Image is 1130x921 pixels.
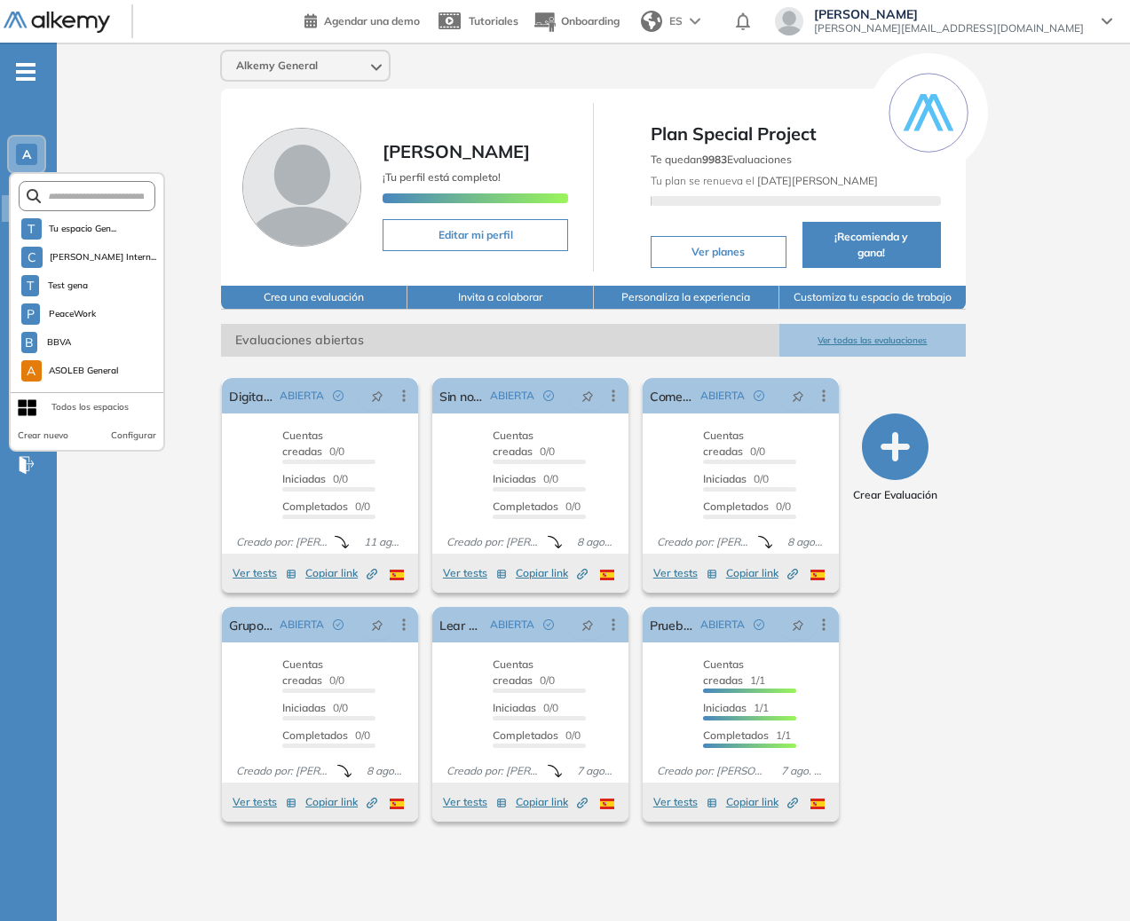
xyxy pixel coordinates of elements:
[358,382,397,410] button: pushpin
[371,389,383,403] span: pushpin
[490,617,534,633] span: ABIERTA
[726,791,798,813] button: Copiar link
[516,565,588,581] span: Copiar link
[305,565,377,581] span: Copiar link
[383,219,568,251] button: Editar mi perfil
[690,18,700,25] img: arrow
[493,728,558,742] span: Completados
[814,21,1084,35] span: [PERSON_NAME][EMAIL_ADDRESS][DOMAIN_NAME]
[594,286,780,310] button: Personaliza la experiencia
[493,472,558,485] span: 0/0
[383,170,501,184] span: ¡Tu perfil está completo!
[28,250,36,264] span: C
[493,728,581,742] span: 0/0
[814,7,1084,21] span: [PERSON_NAME]
[280,617,324,633] span: ABIERTA
[533,3,620,41] button: Onboarding
[493,657,533,687] span: Cuentas creadas
[282,701,326,714] span: Iniciadas
[703,728,769,742] span: Completados
[493,472,536,485] span: Iniciadas
[779,324,966,357] button: Ver todas las evaluaciones
[493,429,533,458] span: Cuentas creadas
[439,534,548,550] span: Creado por: [PERSON_NAME]
[774,763,832,779] span: 7 ago. 2025
[18,429,68,443] button: Crear nuevo
[282,728,348,742] span: Completados
[651,236,786,268] button: Ver planes
[27,364,36,378] span: A
[570,534,621,550] span: 8 ago. 2025
[561,14,620,28] span: Onboarding
[543,390,554,401] span: check-circle
[443,791,507,813] button: Ver tests
[703,429,744,458] span: Cuentas creadas
[853,413,937,503] button: Crear Evaluación
[702,153,727,166] b: 9983
[358,610,397,639] button: pushpin
[229,763,337,779] span: Creado por: [PERSON_NAME]
[703,657,744,687] span: Cuentas creadas
[304,9,420,30] a: Agendar una demo
[669,13,683,29] span: ES
[305,563,377,584] button: Copiar link
[653,563,717,584] button: Ver tests
[22,147,31,161] span: A
[651,153,792,166] span: Te quedan Evaluaciones
[282,657,323,687] span: Cuentas creadas
[49,222,117,236] span: Tu espacio Gen...
[280,388,324,404] span: ABIERTA
[810,715,1130,921] iframe: Chat Widget
[282,472,326,485] span: Iniciadas
[779,286,966,310] button: Customiza tu espacio de trabajo
[333,390,344,401] span: check-circle
[371,618,383,632] span: pushpin
[282,657,344,687] span: 0/0
[111,429,156,443] button: Configurar
[792,618,804,632] span: pushpin
[600,570,614,580] img: ESP
[490,388,534,404] span: ABIERTA
[493,500,581,513] span: 0/0
[726,563,798,584] button: Copiar link
[47,307,97,321] span: PeaceWork
[516,563,588,584] button: Copiar link
[51,400,129,414] div: Todos los espacios
[469,14,518,28] span: Tutoriales
[600,799,614,809] img: ESP
[305,791,377,813] button: Copiar link
[792,389,804,403] span: pushpin
[778,382,818,410] button: pushpin
[282,701,348,714] span: 0/0
[726,794,798,810] span: Copiar link
[439,607,483,642] a: Lear Corporation
[703,500,791,513] span: 0/0
[802,222,941,268] button: ¡Recomienda y gana!
[493,657,555,687] span: 0/0
[4,12,110,34] img: Logo
[44,335,74,350] span: BBVA
[493,701,558,714] span: 0/0
[853,487,937,503] span: Crear Evaluación
[229,378,273,413] a: Digitador
[25,335,34,350] span: B
[27,307,35,321] span: P
[357,534,411,550] span: 11 ago. 2025
[568,382,607,410] button: pushpin
[754,390,764,401] span: check-circle
[493,500,558,513] span: Completados
[703,657,765,687] span: 1/1
[333,619,344,630] span: check-circle
[703,472,747,485] span: Iniciadas
[282,472,348,485] span: 0/0
[581,389,594,403] span: pushpin
[50,250,151,264] span: [PERSON_NAME] Intern...
[568,610,607,639] button: pushpin
[703,728,791,742] span: 1/1
[383,140,530,162] span: [PERSON_NAME]
[570,763,621,779] span: 7 ago. 2025
[16,70,36,74] i: -
[703,701,747,714] span: Iniciadas
[650,607,693,642] a: Prueba Macro Business Case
